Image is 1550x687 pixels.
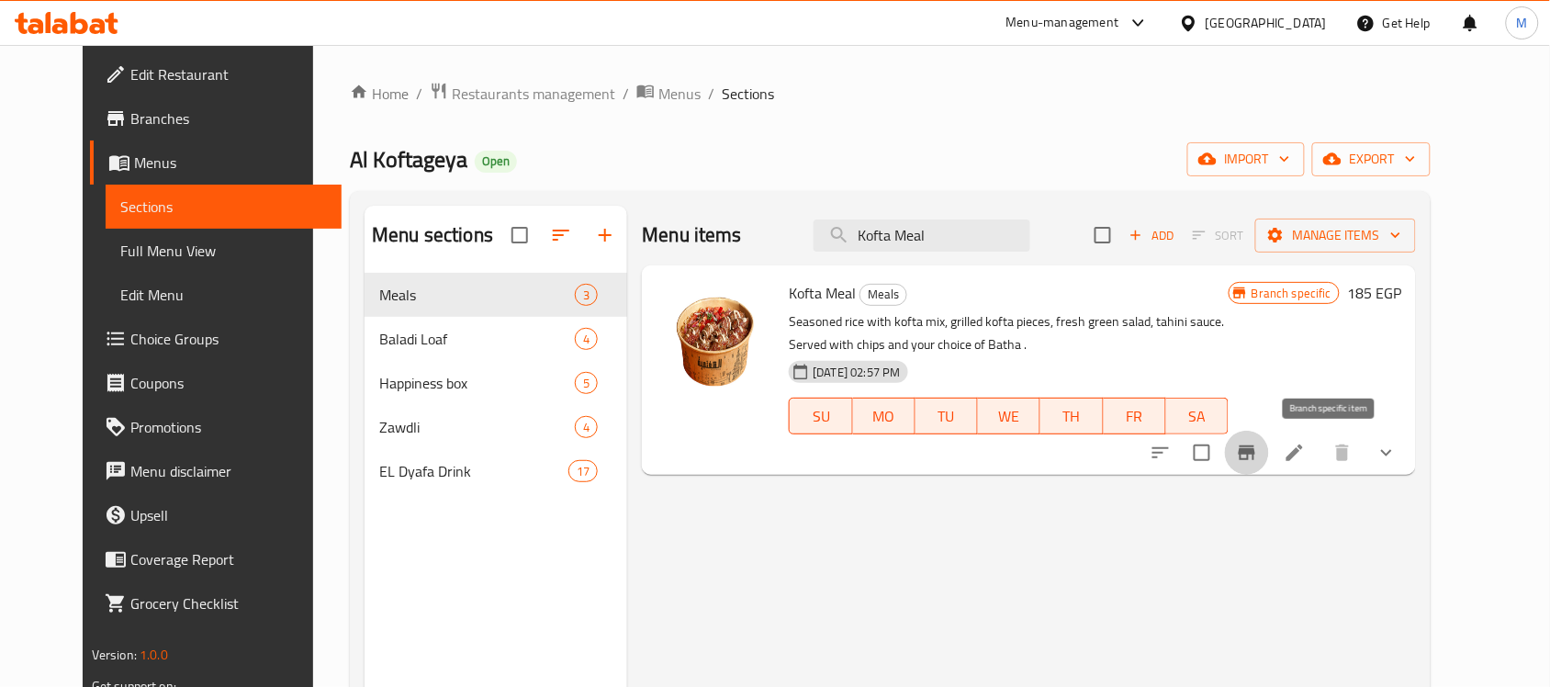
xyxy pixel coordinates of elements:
h2: Menu sections [372,221,493,249]
button: Branch-specific-item [1225,431,1269,475]
h6: 185 EGP [1347,280,1401,306]
a: Coupons [90,361,342,405]
a: Full Menu View [106,229,342,273]
svg: Show Choices [1376,442,1398,464]
span: Meals [379,284,575,306]
div: items [575,328,598,350]
span: FR [1111,403,1159,430]
li: / [416,83,422,105]
span: Branches [130,107,327,130]
span: Restaurants management [452,83,615,105]
h2: Menu items [642,221,742,249]
span: Edit Menu [120,284,327,306]
div: Meals [859,284,907,306]
span: EL Dyafa Drink [379,460,568,482]
span: 4 [576,419,597,436]
span: Zawdli [379,416,575,438]
span: Al Koftageya [350,139,467,180]
div: Baladi Loaf4 [365,317,627,361]
div: items [575,284,598,306]
span: Grocery Checklist [130,592,327,614]
a: Grocery Checklist [90,581,342,625]
button: delete [1320,431,1365,475]
p: Seasoned rice with kofta mix, grilled kofta pieces, fresh green salad, tahini sauce. Served with ... [789,310,1229,356]
a: Branches [90,96,342,141]
div: [GEOGRAPHIC_DATA] [1206,13,1327,33]
button: show more [1365,431,1409,475]
span: Sections [120,196,327,218]
span: Menu disclaimer [130,460,327,482]
span: Manage items [1270,224,1401,247]
span: M [1517,13,1528,33]
span: Meals [860,284,906,305]
button: MO [853,398,915,434]
a: Edit Restaurant [90,52,342,96]
div: Open [475,151,517,173]
span: 3 [576,287,597,304]
button: FR [1104,398,1166,434]
div: EL Dyafa Drink17 [365,449,627,493]
div: Meals3 [365,273,627,317]
span: Happiness box [379,372,575,394]
span: MO [860,403,908,430]
div: items [575,416,598,438]
div: Menu-management [1006,12,1119,34]
li: / [708,83,714,105]
a: Promotions [90,405,342,449]
span: SU [797,403,845,430]
span: Open [475,153,517,169]
span: 4 [576,331,597,348]
span: SA [1174,403,1221,430]
button: export [1312,142,1431,176]
div: items [575,372,598,394]
span: export [1327,148,1416,171]
div: Zawdli4 [365,405,627,449]
a: Restaurants management [430,82,615,106]
span: Branch specific [1244,285,1339,302]
a: Menus [90,141,342,185]
button: import [1187,142,1305,176]
input: search [814,220,1030,252]
span: Choice Groups [130,328,327,350]
button: SU [789,398,852,434]
span: TH [1048,403,1095,430]
a: Menu disclaimer [90,449,342,493]
span: Menus [658,83,701,105]
span: Coverage Report [130,548,327,570]
span: import [1202,148,1290,171]
button: TU [915,398,978,434]
span: Full Menu View [120,240,327,262]
span: Baladi Loaf [379,328,575,350]
a: Upsell [90,493,342,537]
button: Add [1122,221,1181,250]
span: 17 [569,463,597,480]
span: TU [923,403,971,430]
nav: Menu sections [365,265,627,501]
span: Version: [92,643,137,667]
span: Select all sections [500,216,539,254]
a: Edit menu item [1284,442,1306,464]
button: TH [1040,398,1103,434]
span: 1.0.0 [140,643,168,667]
nav: breadcrumb [350,82,1431,106]
span: Upsell [130,504,327,526]
a: Choice Groups [90,317,342,361]
span: Promotions [130,416,327,438]
span: Sort sections [539,213,583,257]
span: 5 [576,375,597,392]
button: WE [978,398,1040,434]
a: Edit Menu [106,273,342,317]
div: items [568,460,598,482]
span: WE [985,403,1033,430]
span: Add [1127,225,1176,246]
img: Kofta Meal [657,280,774,398]
span: Select section [1084,216,1122,254]
span: Edit Restaurant [130,63,327,85]
li: / [623,83,629,105]
span: Add item [1122,221,1181,250]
